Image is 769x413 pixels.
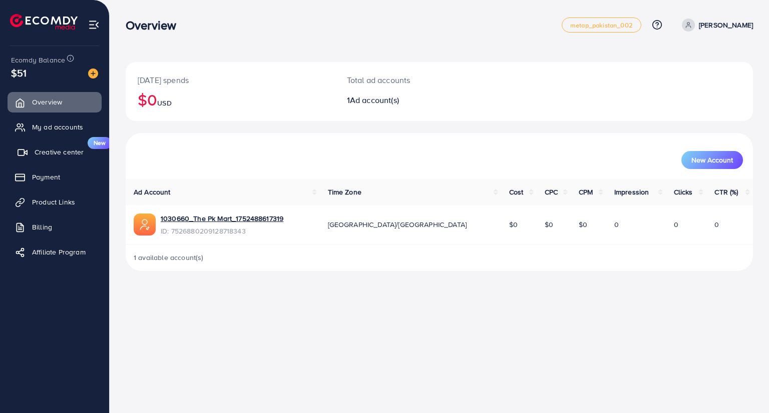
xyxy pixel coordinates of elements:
span: 0 [714,219,719,229]
span: CTR (%) [714,187,738,197]
span: CPM [579,187,593,197]
span: Impression [614,187,649,197]
span: $51 [11,65,27,80]
p: [PERSON_NAME] [699,19,753,31]
span: New Account [691,156,733,163]
span: 0 [674,219,678,229]
a: Creative centerNew [8,142,102,162]
span: [GEOGRAPHIC_DATA]/[GEOGRAPHIC_DATA] [328,219,467,229]
img: menu [88,19,100,30]
a: [PERSON_NAME] [678,18,753,31]
a: Billing [8,217,102,237]
span: 1 available account(s) [134,252,204,262]
span: Billing [32,222,52,232]
h2: 1 [347,95,480,105]
img: logo [10,14,78,29]
button: New Account [681,151,743,169]
span: Ad account(s) [350,94,399,105]
span: USD [157,98,171,108]
span: $0 [579,219,587,229]
span: $0 [545,219,553,229]
span: Product Links [32,197,75,207]
h3: Overview [126,18,184,32]
span: Cost [509,187,524,197]
span: $0 [509,219,518,229]
span: Overview [32,97,62,107]
p: [DATE] spends [138,74,323,86]
span: ID: 7526880209128718343 [161,226,283,236]
span: Time Zone [328,187,361,197]
span: CPC [545,187,558,197]
img: image [88,68,98,78]
a: metap_pakistan_002 [562,17,641,32]
img: ic-ads-acc.e4c84228.svg [134,213,156,235]
span: New [88,137,112,149]
span: Affiliate Program [32,247,86,257]
span: Ad Account [134,187,171,197]
span: Payment [32,172,60,182]
iframe: Chat [726,368,761,405]
a: Payment [8,167,102,187]
h2: $0 [138,90,323,109]
a: My ad accounts [8,117,102,137]
a: Affiliate Program [8,242,102,262]
span: 0 [614,219,619,229]
a: Product Links [8,192,102,212]
span: Ecomdy Balance [11,55,65,65]
p: Total ad accounts [347,74,480,86]
span: Creative center [35,147,84,157]
span: Clicks [674,187,693,197]
span: My ad accounts [32,122,83,132]
a: 1030660_The Pk Mart_1752488617319 [161,213,283,223]
a: Overview [8,92,102,112]
span: metap_pakistan_002 [570,22,633,28]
